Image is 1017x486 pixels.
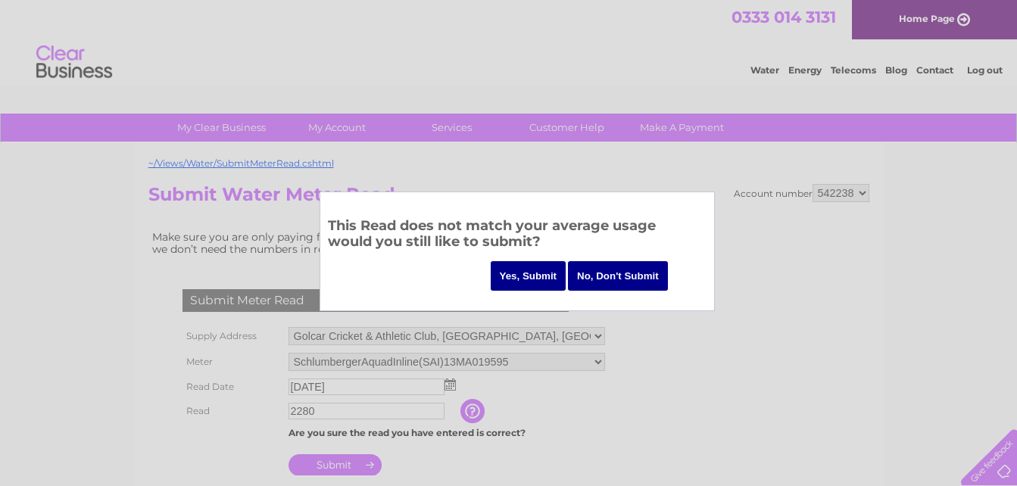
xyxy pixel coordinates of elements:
[788,64,822,76] a: Energy
[36,39,113,86] img: logo.png
[750,64,779,76] a: Water
[831,64,876,76] a: Telecoms
[568,261,668,291] input: No, Don't Submit
[916,64,953,76] a: Contact
[491,261,566,291] input: Yes, Submit
[151,8,867,73] div: Clear Business is a trading name of Verastar Limited (registered in [GEOGRAPHIC_DATA] No. 3667643...
[328,215,707,257] h3: This Read does not match your average usage would you still like to submit?
[967,64,1003,76] a: Log out
[732,8,836,26] a: 0333 014 3131
[885,64,907,76] a: Blog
